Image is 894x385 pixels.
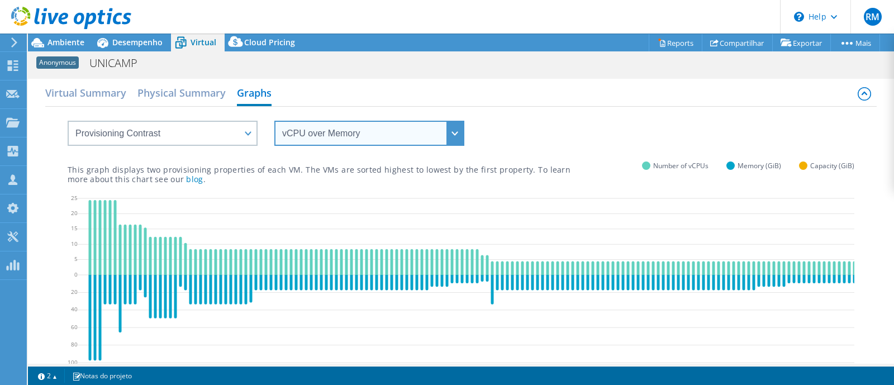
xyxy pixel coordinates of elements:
[71,340,78,348] text: 80
[45,82,126,104] h2: Virtual Summary
[137,82,226,104] h2: Physical Summary
[36,56,79,69] span: Anonymous
[830,34,880,51] a: Mais
[84,57,155,69] h1: UNICAMP
[649,34,702,51] a: Reports
[191,37,216,47] span: Virtual
[71,323,78,331] text: 60
[653,159,708,172] span: Number of vCPUs
[810,159,854,172] span: Capacity (GiB)
[64,369,140,383] a: Notas do projeto
[47,37,84,47] span: Ambiente
[74,270,78,278] text: 0
[68,358,78,365] text: 100
[794,12,804,22] svg: \n
[71,240,78,248] text: 10
[244,37,295,47] span: Cloud Pricing
[71,305,78,313] text: 40
[738,159,781,172] span: Memory (GiB)
[112,37,163,47] span: Desempenho
[71,224,78,232] text: 15
[30,369,65,383] a: 2
[71,193,78,201] text: 25
[68,165,570,184] p: This graph displays two provisioning properties of each VM. The VMs are sorted highest to lowest ...
[864,8,882,26] span: RM
[237,82,272,106] h2: Graphs
[74,255,78,263] text: 5
[702,34,773,51] a: Compartilhar
[772,34,831,51] a: Exportar
[71,209,78,217] text: 20
[186,174,203,184] a: blog
[71,288,78,296] text: 20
